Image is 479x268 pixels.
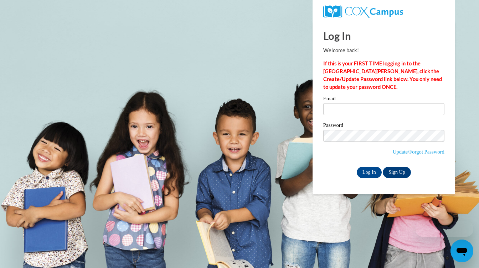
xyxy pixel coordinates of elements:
iframe: Button to launch messaging window [450,240,473,262]
input: Log In [357,167,382,178]
strong: If this is your FIRST TIME logging in to the [GEOGRAPHIC_DATA][PERSON_NAME], click the Create/Upd... [323,60,442,90]
img: COX Campus [323,5,403,18]
h1: Log In [323,28,444,43]
p: Welcome back! [323,47,444,54]
iframe: Message from company [416,221,473,237]
a: Sign Up [383,167,411,178]
label: Password [323,123,444,130]
a: COX Campus [323,5,444,18]
label: Email [323,96,444,103]
a: Update/Forgot Password [393,149,444,155]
